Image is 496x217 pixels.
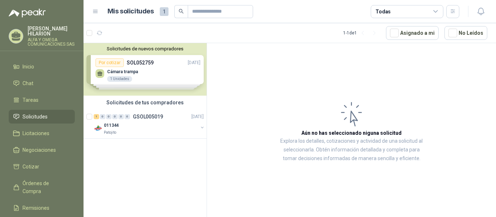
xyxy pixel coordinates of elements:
[9,93,75,107] a: Tareas
[23,129,49,137] span: Licitaciones
[104,122,119,129] p: 011344
[125,114,130,119] div: 0
[23,163,39,171] span: Cotizar
[9,9,46,17] img: Logo peakr
[179,9,184,14] span: search
[23,63,34,71] span: Inicio
[9,160,75,174] a: Cotizar
[386,26,439,40] button: Asignado a mi
[133,114,163,119] p: GSOL005019
[107,6,154,17] h1: Mis solicitudes
[23,113,48,121] span: Solicitudes
[301,129,402,137] h3: Aún no has seleccionado niguna solicitud
[9,110,75,124] a: Solicitudes
[375,8,391,16] div: Todas
[9,76,75,90] a: Chat
[84,43,207,96] div: Solicitudes de nuevos compradoresPor cotizarSOL052759[DATE] Cámara trampa1 UnidadesPor cotizarSOL...
[343,27,380,39] div: 1 - 1 de 1
[23,79,33,87] span: Chat
[84,96,207,109] div: Solicitudes de tus compradores
[23,204,49,212] span: Remisiones
[94,124,102,133] img: Company Logo
[9,126,75,140] a: Licitaciones
[94,112,205,135] a: 1 0 0 0 0 0 GSOL005019[DATE] Company Logo011344Patojito
[23,146,56,154] span: Negociaciones
[23,96,38,104] span: Tareas
[104,130,116,135] p: Patojito
[112,114,118,119] div: 0
[94,114,99,119] div: 1
[444,26,487,40] button: No Leídos
[86,46,204,51] button: Solicitudes de nuevos compradores
[9,60,75,74] a: Inicio
[160,7,168,16] span: 1
[280,137,423,163] p: Explora los detalles, cotizaciones y actividad de una solicitud al seleccionarla. Obtén informaci...
[106,114,111,119] div: 0
[28,38,75,46] p: ALFA Y OMEGA COMUNICACIONES SAS
[191,113,204,120] p: [DATE]
[28,26,75,36] p: [PERSON_NAME] HILARION
[118,114,124,119] div: 0
[9,176,75,198] a: Órdenes de Compra
[23,179,68,195] span: Órdenes de Compra
[100,114,105,119] div: 0
[9,201,75,215] a: Remisiones
[9,143,75,157] a: Negociaciones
